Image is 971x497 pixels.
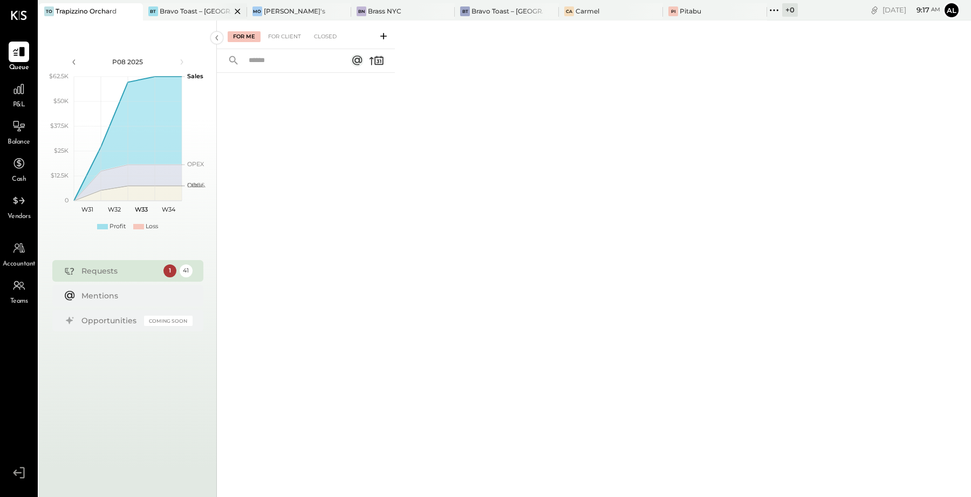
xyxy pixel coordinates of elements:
text: 0 [65,196,69,204]
div: Pi [668,6,678,16]
span: Teams [10,297,28,307]
div: BN [357,6,366,16]
a: Cash [1,153,37,185]
div: Bravo Toast – [GEOGRAPHIC_DATA] [160,6,231,16]
a: Teams [1,275,37,307]
div: Closed [309,31,342,42]
text: W33 [135,206,148,213]
div: Requests [81,265,158,276]
a: Vendors [1,190,37,222]
a: Queue [1,42,37,73]
div: BT [460,6,470,16]
div: Coming Soon [144,316,193,326]
text: W32 [108,206,121,213]
text: $50K [53,97,69,105]
text: OPEX [187,160,204,168]
text: Sales [187,72,203,80]
div: 1 [163,264,176,277]
text: Occu... [187,181,206,189]
text: $62.5K [49,72,69,80]
div: Opportunities [81,315,139,326]
span: Vendors [8,212,31,222]
button: Al [943,2,960,19]
span: Accountant [3,260,36,269]
div: Trapizzino Orchard [56,6,117,16]
div: copy link [869,4,880,16]
text: $12.5K [51,172,69,179]
div: Pitabu [680,6,701,16]
text: $25K [54,147,69,154]
text: W31 [81,206,93,213]
div: [DATE] [883,5,940,15]
text: $37.5K [50,122,69,130]
a: Balance [1,116,37,147]
a: Accountant [1,238,37,269]
text: Labor [187,181,203,189]
div: + 0 [782,3,798,17]
span: Cash [12,175,26,185]
a: P&L [1,79,37,110]
div: P08 2025 [82,57,174,66]
div: Bravo Toast – [GEOGRAPHIC_DATA] [471,6,543,16]
div: For Client [263,31,306,42]
div: Ca [564,6,574,16]
div: Brass NYC [368,6,401,16]
div: Mentions [81,290,187,301]
text: W34 [161,206,175,213]
div: [PERSON_NAME]'s [264,6,325,16]
span: P&L [13,100,25,110]
div: Mo [252,6,262,16]
span: Queue [9,63,29,73]
div: BT [148,6,158,16]
div: For Me [228,31,261,42]
div: Carmel [576,6,599,16]
div: Profit [110,222,126,231]
div: 41 [180,264,193,277]
div: TO [44,6,54,16]
div: Loss [146,222,158,231]
span: Balance [8,138,30,147]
